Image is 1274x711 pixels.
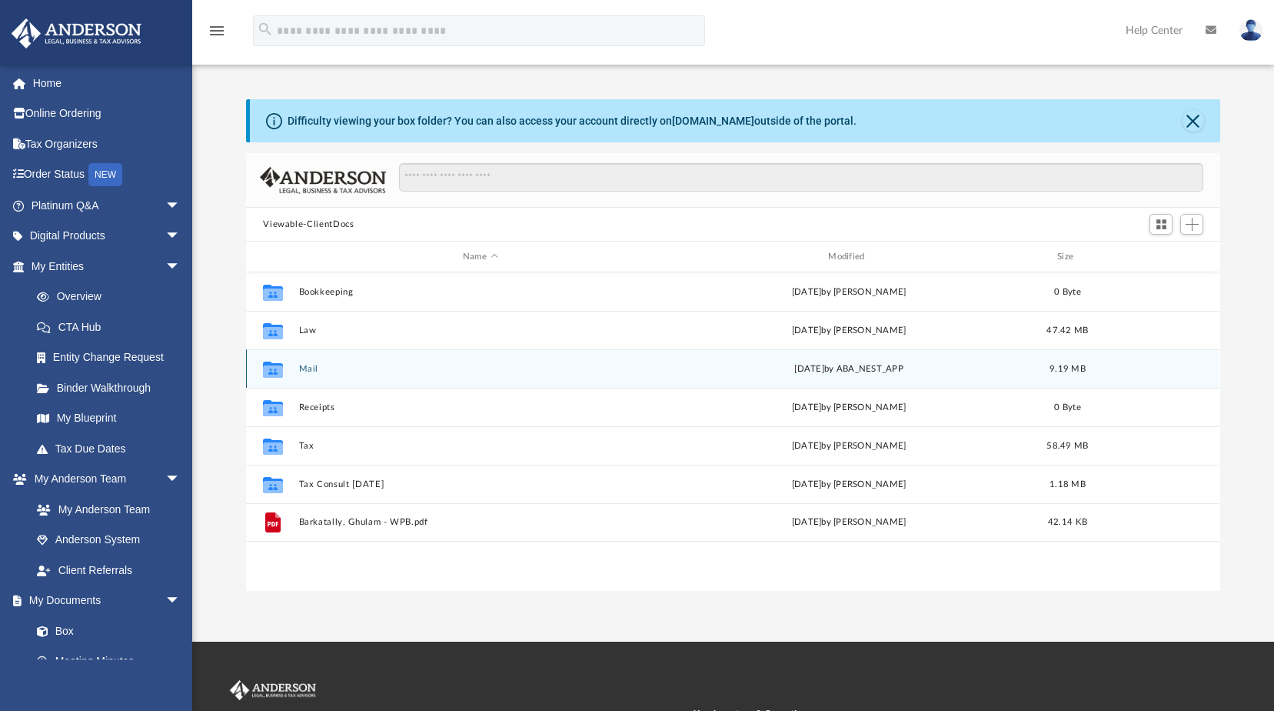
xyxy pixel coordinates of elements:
a: Anderson System [22,525,196,556]
div: id [253,250,291,264]
a: Tax Due Dates [22,433,204,464]
a: Box [22,616,188,646]
div: [DATE] by [PERSON_NAME] [668,439,1030,453]
span: arrow_drop_down [165,251,196,282]
div: grid [246,272,1219,591]
span: arrow_drop_down [165,221,196,252]
a: Tax Organizers [11,129,204,159]
div: id [1106,250,1213,264]
a: My Documentsarrow_drop_down [11,586,196,616]
span: arrow_drop_down [165,586,196,617]
button: Bookkeeping [299,287,661,297]
button: Tax Consult [DATE] [299,479,661,489]
div: [DATE] by [PERSON_NAME] [668,478,1030,492]
div: Difficulty viewing your box folder? You can also access your account directly on outside of the p... [288,113,857,129]
img: Anderson Advisors Platinum Portal [227,680,319,700]
div: [DATE] by [PERSON_NAME] [668,516,1030,529]
a: Meeting Minutes [22,646,196,677]
a: [DOMAIN_NAME] [672,115,754,127]
div: Size [1037,250,1099,264]
span: 9.19 MB [1049,365,1086,373]
a: Order StatusNEW [11,159,204,191]
button: Close [1183,110,1204,132]
a: My Anderson Team [22,494,188,525]
a: Digital Productsarrow_drop_down [11,221,204,252]
span: 42.14 KB [1048,518,1087,526]
a: menu [208,29,226,40]
div: Modified [667,250,1030,264]
button: Add [1180,214,1203,235]
a: My Entitiesarrow_drop_down [11,251,204,282]
button: Barkatally, Ghulam - WPB.pdf [299,517,661,527]
span: 0 Byte [1055,288,1082,296]
img: Anderson Advisors Platinum Portal [7,18,146,48]
a: Client Referrals [22,555,196,586]
span: 1.18 MB [1049,480,1086,489]
div: [DATE] by [PERSON_NAME] [668,401,1030,415]
a: CTA Hub [22,312,204,342]
div: NEW [88,163,122,186]
a: My Anderson Teamarrow_drop_down [11,464,196,495]
div: [DATE] by ABA_NEST_APP [668,362,1030,376]
a: Platinum Q&Aarrow_drop_down [11,190,204,221]
span: arrow_drop_down [165,190,196,222]
a: Home [11,68,204,98]
span: 0 Byte [1055,403,1082,412]
a: My Blueprint [22,403,196,434]
input: Search files and folders [399,163,1203,192]
span: arrow_drop_down [165,464,196,496]
button: Receipts [299,402,661,412]
i: menu [208,22,226,40]
button: Law [299,325,661,335]
span: 47.42 MB [1047,326,1089,335]
div: [DATE] by [PERSON_NAME] [668,324,1030,338]
a: Entity Change Request [22,342,204,373]
button: Switch to Grid View [1149,214,1173,235]
button: Mail [299,364,661,374]
img: User Pic [1239,19,1262,42]
button: Viewable-ClientDocs [263,218,354,232]
button: Tax [299,441,661,451]
span: 58.49 MB [1047,442,1089,450]
div: [DATE] by [PERSON_NAME] [668,285,1030,299]
a: Binder Walkthrough [22,372,204,403]
i: search [257,21,274,38]
div: Name [298,250,661,264]
a: Overview [22,282,204,312]
a: Online Ordering [11,98,204,129]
